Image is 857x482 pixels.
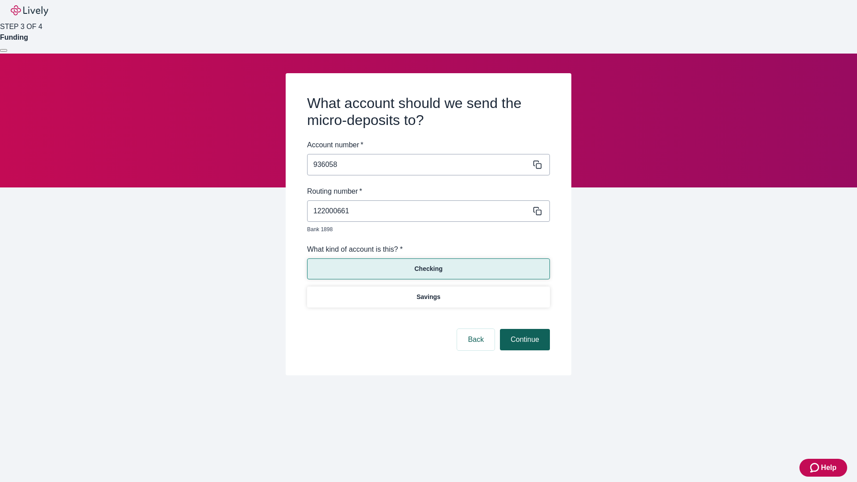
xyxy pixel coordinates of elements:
label: Routing number [307,186,362,197]
button: Continue [500,329,550,350]
span: Help [821,462,836,473]
button: Back [457,329,495,350]
p: Checking [414,264,442,274]
svg: Zendesk support icon [810,462,821,473]
button: Zendesk support iconHelp [799,459,847,477]
svg: Copy to clipboard [533,207,542,216]
button: Copy message content to clipboard [531,158,544,171]
p: Savings [416,292,441,302]
img: Lively [11,5,48,16]
button: Savings [307,287,550,307]
h2: What account should we send the micro-deposits to? [307,95,550,129]
p: Bank 1898 [307,225,544,233]
button: Checking [307,258,550,279]
button: Copy message content to clipboard [531,205,544,217]
label: Account number [307,140,363,150]
svg: Copy to clipboard [533,160,542,169]
label: What kind of account is this? * [307,244,403,255]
